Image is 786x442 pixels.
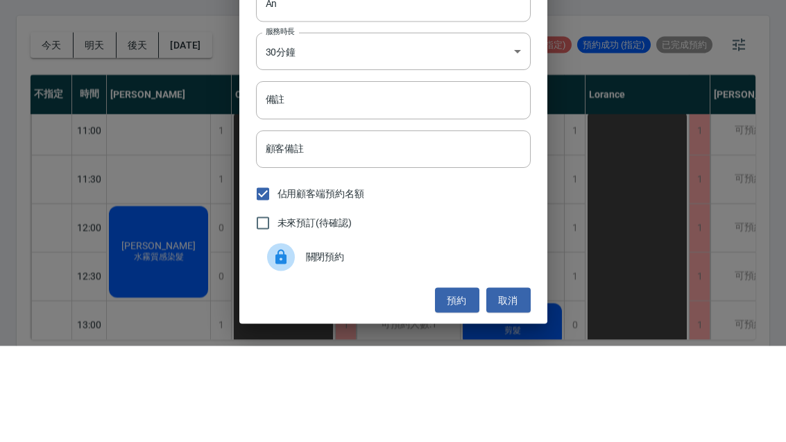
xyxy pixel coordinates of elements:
[486,384,531,409] button: 取消
[435,384,479,409] button: 預約
[266,123,295,133] label: 服務時長
[266,74,300,85] label: 顧客姓名
[256,334,531,373] div: 關閉預約
[277,282,365,297] span: 佔用顧客端預約名額
[266,26,300,36] label: 顧客電話
[306,346,520,360] span: 關閉預約
[277,312,352,326] span: 未來預訂(待確認)
[256,129,531,167] div: 30分鐘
